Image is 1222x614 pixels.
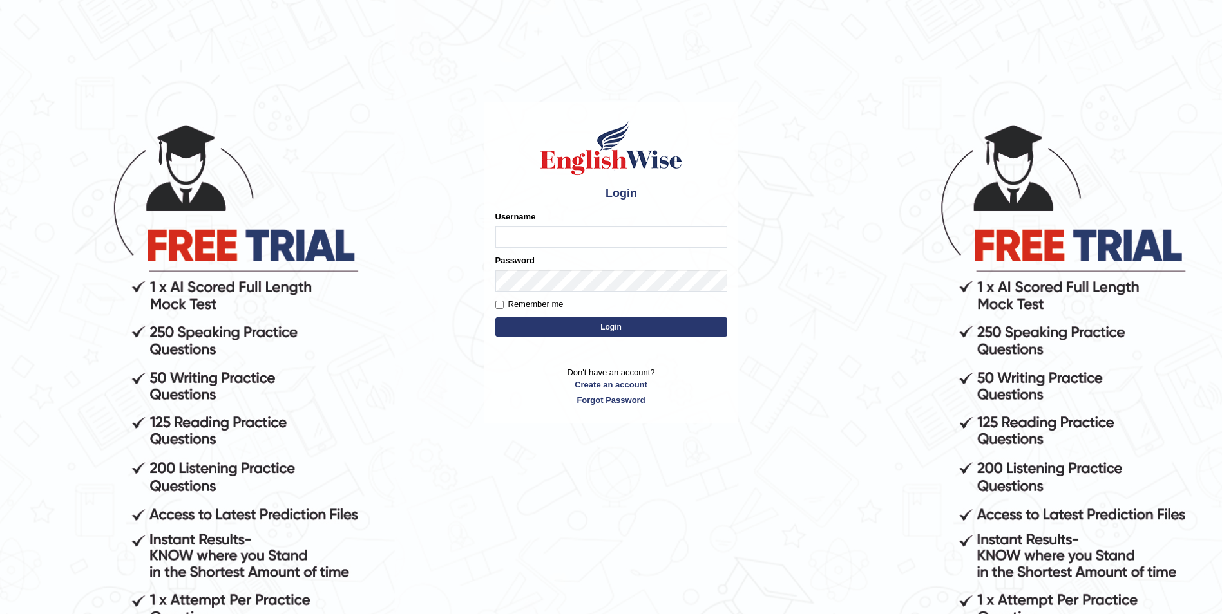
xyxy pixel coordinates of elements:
[495,210,536,223] label: Username
[495,301,504,309] input: Remember me
[495,317,727,337] button: Login
[495,183,727,204] h4: Login
[495,366,727,406] p: Don't have an account?
[538,119,685,177] img: Logo of English Wise sign in for intelligent practice with AI
[495,378,727,391] a: Create an account
[495,298,564,311] label: Remember me
[495,394,727,406] a: Forgot Password
[495,254,535,266] label: Password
